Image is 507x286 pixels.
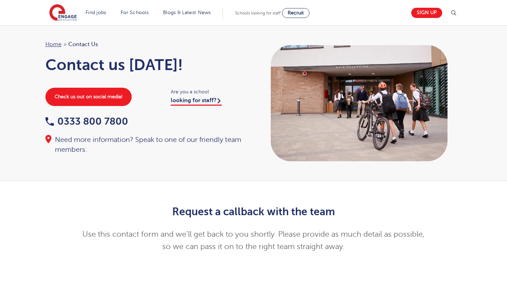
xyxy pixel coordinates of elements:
[45,41,62,48] a: Home
[171,97,222,106] a: looking for staff?
[45,56,247,74] h1: Contact us [DATE]!
[81,206,426,218] h2: Request a callback with the team
[63,41,67,48] span: >
[45,88,132,106] a: Check us out on social media!
[282,8,309,18] a: Recruit
[45,40,247,49] nav: breadcrumb
[45,135,247,155] div: Need more information? Speak to one of our friendly team members.
[82,230,424,251] span: Use this contact form and we’ll get back to you shortly. Please provide as much detail as possibl...
[45,116,128,127] a: 0333 800 7800
[121,10,149,15] a: For Schools
[86,10,106,15] a: Find jobs
[411,8,442,18] a: Sign up
[288,10,304,15] span: Recruit
[235,11,281,15] span: Schools looking for staff
[49,4,77,22] img: Engage Education
[171,88,246,96] span: Are you a school
[163,10,211,15] a: Blogs & Latest News
[68,40,98,49] span: Contact Us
